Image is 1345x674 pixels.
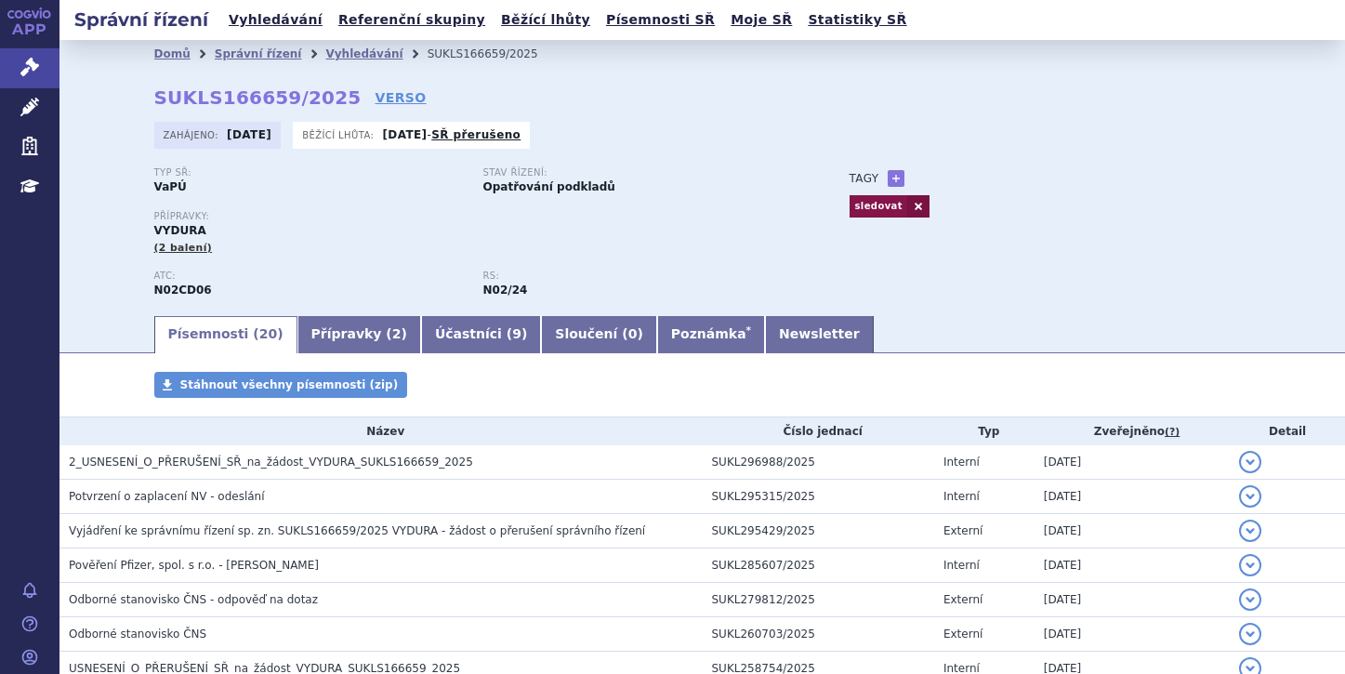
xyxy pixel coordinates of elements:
[802,7,912,33] a: Statistiky SŘ
[943,524,982,537] span: Externí
[483,167,794,178] p: Stav řízení:
[154,224,206,237] span: VYDURA
[512,326,521,341] span: 9
[59,417,703,445] th: Název
[703,417,934,445] th: Číslo jednací
[421,316,541,353] a: Účastníci (9)
[431,128,521,141] a: SŘ přerušeno
[1035,583,1231,617] td: [DATE]
[850,195,907,218] a: sledovat
[180,378,399,391] span: Stáhnout všechny písemnosti (zip)
[382,128,427,141] strong: [DATE]
[325,47,402,60] a: Vyhledávání
[302,127,377,142] span: Běžící lhůta:
[1165,426,1180,439] abbr: (?)
[943,490,980,503] span: Interní
[154,316,297,353] a: Písemnosti (20)
[1035,548,1231,583] td: [DATE]
[428,40,562,68] li: SUKLS166659/2025
[227,128,271,141] strong: [DATE]
[765,316,874,353] a: Newsletter
[1035,417,1231,445] th: Zveřejněno
[69,524,645,537] span: Vyjádření ke správnímu řízení sp. zn. SUKLS166659/2025 VYDURA - žádost o přerušení správního řízení
[154,180,187,193] strong: VaPÚ
[154,167,465,178] p: Typ SŘ:
[297,316,421,353] a: Přípravky (2)
[1239,520,1261,542] button: detail
[850,167,879,190] h3: Tagy
[943,628,982,641] span: Externí
[703,514,934,548] td: SUKL295429/2025
[703,548,934,583] td: SUKL285607/2025
[1239,485,1261,508] button: detail
[69,628,206,641] span: Odborné stanovisko ČNS
[1239,623,1261,645] button: detail
[1035,445,1231,480] td: [DATE]
[69,456,473,469] span: 2_USNESENÍ_O_PŘERUŠENÍ_SŘ_na_žádost_VYDURA_SUKLS166659_2025
[154,271,465,282] p: ATC:
[154,284,212,297] strong: RIMEGEPANT
[69,559,319,572] span: Pověření Pfizer, spol. s r.o. - Kureková
[495,7,596,33] a: Běžící lhůty
[154,47,191,60] a: Domů
[215,47,302,60] a: Správní řízení
[628,326,638,341] span: 0
[483,284,528,297] strong: rimegepant
[888,170,904,187] a: +
[392,326,402,341] span: 2
[69,593,318,606] span: Odborné stanovisko ČNS - odpověď na dotaz
[600,7,720,33] a: Písemnosti SŘ
[69,490,265,503] span: Potvrzení o zaplacení NV - odeslání
[541,316,656,353] a: Sloučení (0)
[154,372,408,398] a: Stáhnout všechny písemnosti (zip)
[1035,617,1231,652] td: [DATE]
[375,88,426,107] a: VERSO
[943,456,980,469] span: Interní
[703,445,934,480] td: SUKL296988/2025
[1239,554,1261,576] button: detail
[934,417,1035,445] th: Typ
[703,617,934,652] td: SUKL260703/2025
[1035,514,1231,548] td: [DATE]
[154,211,812,222] p: Přípravky:
[154,86,362,109] strong: SUKLS166659/2025
[1239,588,1261,611] button: detail
[703,480,934,514] td: SUKL295315/2025
[483,180,615,193] strong: Opatřování podkladů
[259,326,277,341] span: 20
[59,7,223,33] h2: Správní řízení
[657,316,765,353] a: Poznámka*
[164,127,222,142] span: Zahájeno:
[223,7,328,33] a: Vyhledávání
[154,242,213,254] span: (2 balení)
[725,7,798,33] a: Moje SŘ
[382,127,521,142] p: -
[703,583,934,617] td: SUKL279812/2025
[943,559,980,572] span: Interní
[483,271,794,282] p: RS:
[1035,480,1231,514] td: [DATE]
[1230,417,1345,445] th: Detail
[943,593,982,606] span: Externí
[333,7,491,33] a: Referenční skupiny
[1239,451,1261,473] button: detail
